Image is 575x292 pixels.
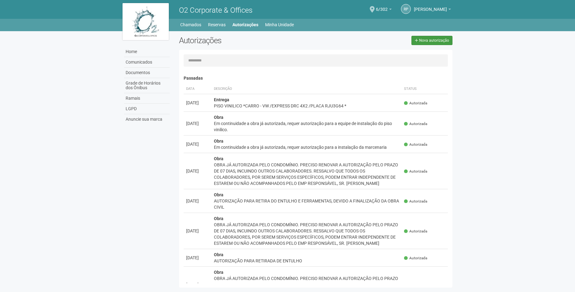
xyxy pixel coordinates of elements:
[214,270,223,275] strong: Obra
[124,68,170,78] a: Documentos
[232,20,258,29] a: Autorizações
[214,97,229,102] strong: Entrega
[124,114,170,124] a: Anuncie sua marca
[404,101,427,106] span: Autorizada
[214,222,399,246] div: OBRA JÁ AUTORIZADA PELO CONDOMÍNIO. PRECISO RENOVAR A AUTORIZAÇÃO PELO PRAZO DE 07 DIAS, INCUINDO...
[186,141,209,147] div: [DATE]
[414,8,451,13] a: [PERSON_NAME]
[123,3,169,40] img: logo.jpg
[211,84,402,94] th: Descrição
[124,104,170,114] a: LGPD
[401,4,411,14] a: RP
[402,84,448,94] th: Status
[411,36,452,45] a: Nova autorização
[404,169,427,174] span: Autorizada
[186,120,209,127] div: [DATE]
[180,20,201,29] a: Chamados
[404,199,427,204] span: Autorizada
[214,103,399,109] div: PISO VINILICO *CARRO - VW /EXPRESS DRC 4X2 /PLACA RJU3G64 *
[404,256,427,261] span: Autorizada
[214,139,223,144] strong: Obra
[184,76,448,81] h4: Passadas
[214,258,399,264] div: AUTORIZAÇÃO PARA RETIRADA DE ENTULHO
[179,6,252,15] span: O2 Corporate & Offices
[404,229,427,234] span: Autorizada
[124,78,170,93] a: Grade de Horários dos Ônibus
[414,1,447,12] span: RAFAEL PELLEGRINO MEDEIROS PENNA BASTOS
[419,38,449,43] span: Nova autorização
[214,198,399,210] div: AUTORIZAÇÃO PARA RETIRA DO ENTULHO E FERRAMENTAS, DEVIDO A FINALIZAÇÃO DA OBRA CIVIL
[124,57,170,68] a: Comunicados
[208,20,226,29] a: Reservas
[184,84,211,94] th: Data
[124,47,170,57] a: Home
[404,142,427,147] span: Autorizada
[214,192,223,197] strong: Obra
[124,93,170,104] a: Ramais
[214,115,223,120] strong: Obra
[186,198,209,204] div: [DATE]
[186,255,209,261] div: [DATE]
[186,282,209,288] div: [DATE]
[214,144,399,150] div: Em continuidade a obra já autorizada, requer autorização para a instalação da marcenaria
[265,20,294,29] a: Minha Unidade
[376,8,392,13] a: 6/302
[214,120,399,133] div: Em continuidade a obra já autorizada, requer autorização para a equipe de instalação do piso vini...
[186,168,209,174] div: [DATE]
[214,252,223,257] strong: Obra
[214,156,223,161] strong: Obra
[179,36,311,45] h2: Autorizações
[404,121,427,127] span: Autorizada
[186,100,209,106] div: [DATE]
[214,216,223,221] strong: Obra
[376,1,388,12] span: 6/302
[404,282,427,288] span: Autorizada
[214,162,399,186] div: OBRA JÁ AUTORIZADA PELO CONDOMÍNIO. PRECISO RENOVAR A AUTORIZAÇÃO PELO PRAZO DE 07 DIAS, INCUINDO...
[186,228,209,234] div: [DATE]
